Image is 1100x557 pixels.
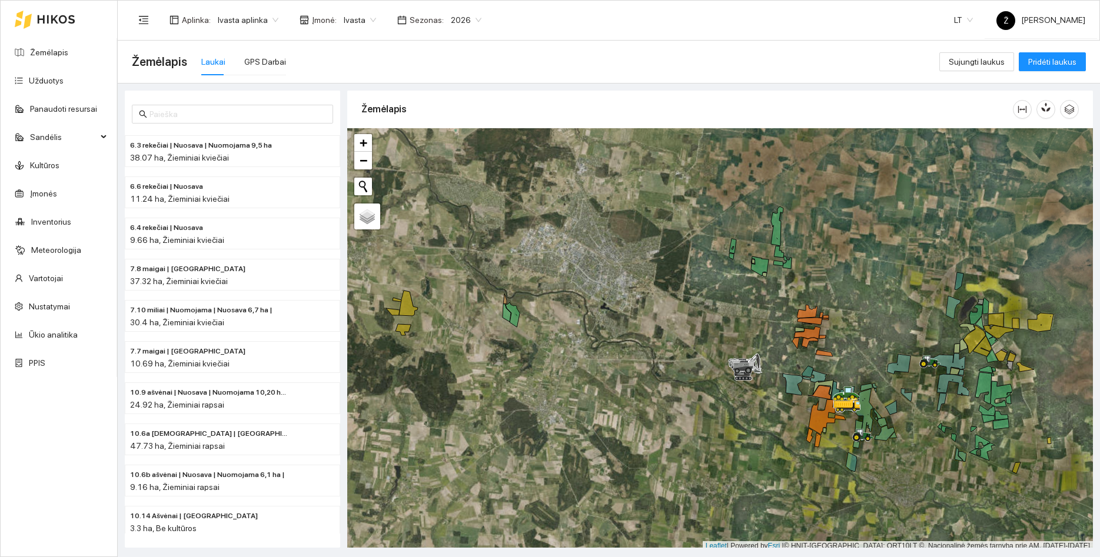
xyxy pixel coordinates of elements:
[29,302,70,311] a: Nustatymai
[300,15,309,25] span: shop
[706,542,727,550] a: Leaflet
[31,245,81,255] a: Meteorologija
[130,359,230,368] span: 10.69 ha, Žieminiai kviečiai
[354,152,372,169] a: Zoom out
[31,217,71,226] a: Inventorius
[244,55,286,68] div: GPS Darbai
[703,541,1093,551] div: | Powered by © HNIT-[GEOGRAPHIC_DATA]; ORT10LT ©, Nacionalinė žemės tarnyba prie AM, [DATE]-[DATE]
[30,104,97,114] a: Panaudoti resursai
[939,52,1014,71] button: Sujungti laukus
[130,387,288,398] span: 10.9 ašvėnai | Nuosava | Nuomojama 10,20 ha |
[1013,100,1032,119] button: column-width
[29,76,64,85] a: Užduotys
[768,542,780,550] a: Esri
[130,264,245,275] span: 7.8 maigai | Nuosava
[354,178,372,195] button: Initiate a new search
[996,15,1085,25] span: [PERSON_NAME]
[1019,57,1086,66] a: Pridėti laukus
[132,52,187,71] span: Žemėlapis
[1003,11,1009,30] span: Ž
[30,189,57,198] a: Įmonės
[218,11,278,29] span: Ivasta aplinka
[949,55,1005,68] span: Sujungti laukus
[130,222,203,234] span: 6.4 rekečiai | Nuosava
[130,511,258,522] span: 10.14 Ašvėnai | Nuosava
[182,14,211,26] span: Aplinka :
[1013,105,1031,114] span: column-width
[1019,52,1086,71] button: Pridėti laukus
[397,15,407,25] span: calendar
[149,108,326,121] input: Paieška
[361,92,1013,126] div: Žemėlapis
[130,428,288,439] span: 10.6a ašvėnai | Nuomojama | Nuosava 6,0 ha |
[139,110,147,118] span: search
[130,235,224,245] span: 9.66 ha, Žieminiai kviečiai
[954,11,973,29] span: LT
[360,135,367,150] span: +
[130,276,228,286] span: 37.32 ha, Žieminiai kviečiai
[29,358,45,368] a: PPIS
[201,55,225,68] div: Laukai
[130,153,229,162] span: 38.07 ha, Žieminiai kviečiai
[130,194,230,204] span: 11.24 ha, Žieminiai kviečiai
[130,469,285,481] span: 10.6b ašvėnai | Nuosava | Nuomojama 6,1 ha |
[344,11,376,29] span: Ivasta
[130,140,272,151] span: 6.3 rekečiai | Nuosava | Nuomojama 9,5 ha
[130,400,224,409] span: 24.92 ha, Žieminiai rapsai
[939,57,1014,66] a: Sujungti laukus
[130,523,197,533] span: 3.3 ha, Be kultūros
[30,48,68,57] a: Žemėlapis
[782,542,784,550] span: |
[410,14,444,26] span: Sezonas :
[354,134,372,152] a: Zoom in
[29,330,78,339] a: Ūkio analitika
[360,153,367,168] span: −
[30,161,59,170] a: Kultūros
[1028,55,1076,68] span: Pridėti laukus
[130,482,220,492] span: 9.16 ha, Žieminiai rapsai
[130,346,245,357] span: 7.7 maigai | Nuomojama
[170,15,179,25] span: layout
[30,125,97,149] span: Sandėlis
[451,11,481,29] span: 2026
[130,305,272,316] span: 7.10 miliai | Nuomojama | Nuosava 6,7 ha |
[130,181,203,192] span: 6.6 rekečiai | Nuosava
[130,441,225,451] span: 47.73 ha, Žieminiai rapsai
[354,204,380,229] a: Layers
[130,318,224,327] span: 30.4 ha, Žieminiai kviečiai
[29,274,63,283] a: Vartotojai
[132,8,155,32] button: menu-fold
[138,15,149,25] span: menu-fold
[312,14,337,26] span: Įmonė :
